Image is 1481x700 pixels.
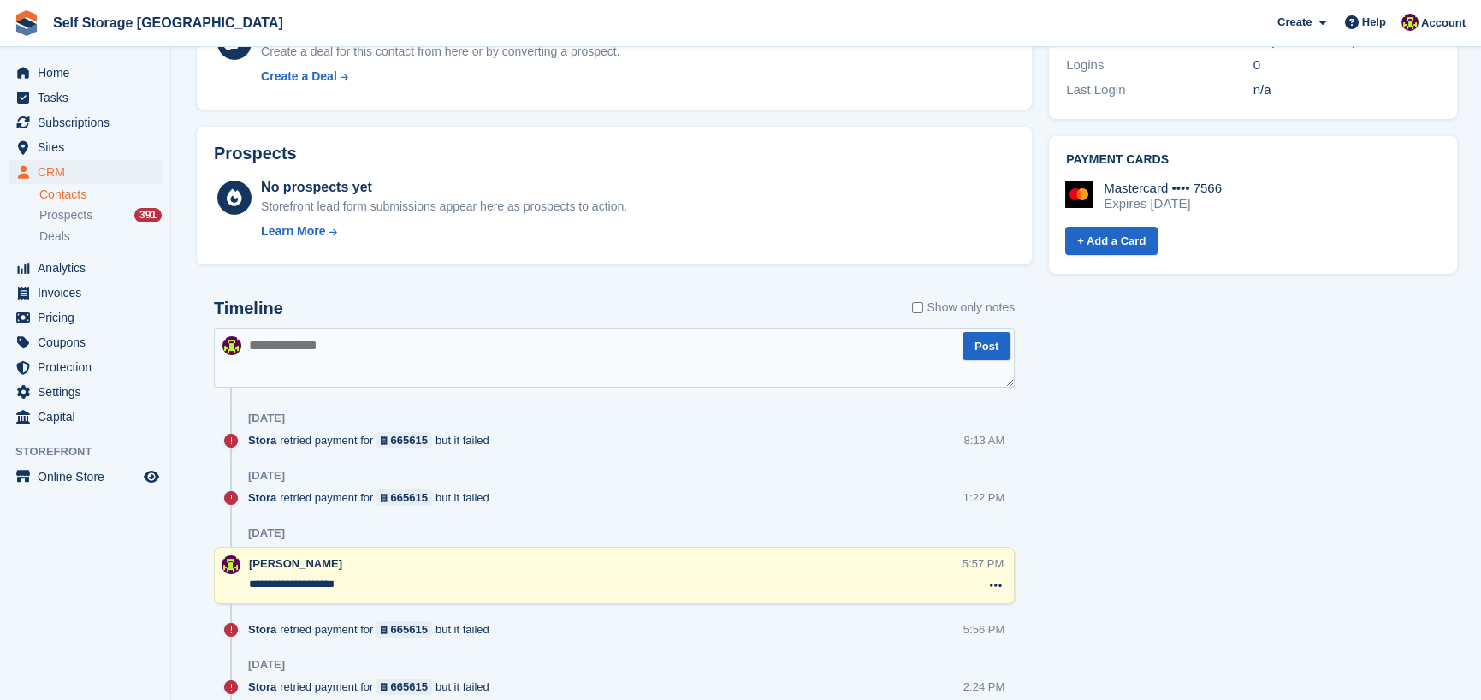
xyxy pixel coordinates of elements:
[9,330,162,354] a: menu
[261,177,627,198] div: No prospects yet
[248,489,276,506] span: Stora
[249,557,342,570] span: [PERSON_NAME]
[38,160,140,184] span: CRM
[376,489,432,506] a: 665615
[15,443,170,460] span: Storefront
[38,330,140,354] span: Coupons
[261,68,619,86] a: Create a Deal
[963,621,1004,638] div: 5:56 PM
[376,432,432,448] a: 665615
[963,555,1004,572] div: 5:57 PM
[9,355,162,379] a: menu
[261,222,627,240] a: Learn More
[248,432,498,448] div: retried payment for but it failed
[248,658,285,672] div: [DATE]
[261,43,619,61] div: Create a deal for this contact from here or by converting a prospect.
[38,256,140,280] span: Analytics
[9,281,162,305] a: menu
[963,332,1010,360] button: Post
[1401,14,1419,31] img: Nicholas Williams
[214,144,297,163] h2: Prospects
[38,110,140,134] span: Subscriptions
[391,679,428,695] div: 665615
[1270,33,1357,48] span: ( )
[248,679,276,695] span: Stora
[9,61,162,85] a: menu
[38,86,140,110] span: Tasks
[9,380,162,404] a: menu
[141,466,162,487] a: Preview store
[1066,153,1440,167] h2: Payment cards
[39,228,70,245] span: Deals
[9,465,162,489] a: menu
[248,621,498,638] div: retried payment for but it failed
[9,256,162,280] a: menu
[1066,56,1253,75] div: Logins
[963,489,1004,506] div: 1:22 PM
[1065,181,1093,208] img: Mastercard Logo
[248,489,498,506] div: retried payment for but it failed
[39,228,162,246] a: Deals
[214,299,283,318] h2: Timeline
[39,206,162,224] a: Prospects 391
[963,432,1004,448] div: 8:13 AM
[1421,15,1466,32] span: Account
[248,621,276,638] span: Stora
[261,68,337,86] div: Create a Deal
[9,86,162,110] a: menu
[1104,181,1222,196] div: Mastercard •••• 7566
[1253,56,1441,75] div: 0
[46,9,290,37] a: Self Storage [GEOGRAPHIC_DATA]
[1066,80,1253,100] div: Last Login
[9,405,162,429] a: menu
[38,61,140,85] span: Home
[38,380,140,404] span: Settings
[38,281,140,305] span: Invoices
[38,465,140,489] span: Online Store
[391,489,428,506] div: 665615
[1065,227,1158,255] a: + Add a Card
[9,110,162,134] a: menu
[912,299,1015,317] label: Show only notes
[39,187,162,203] a: Contacts
[38,306,140,329] span: Pricing
[222,336,241,355] img: Nicholas Williams
[9,160,162,184] a: menu
[38,405,140,429] span: Capital
[1253,80,1441,100] div: n/a
[391,621,428,638] div: 665615
[1274,33,1353,48] a: Resend Invite
[261,222,325,240] div: Learn More
[222,555,240,574] img: Nicholas Williams
[248,469,285,483] div: [DATE]
[248,679,498,695] div: retried payment for but it failed
[1104,196,1222,211] div: Expires [DATE]
[376,621,432,638] a: 665615
[1277,14,1312,31] span: Create
[134,208,162,222] div: 391
[912,299,923,317] input: Show only notes
[963,679,1004,695] div: 2:24 PM
[39,207,92,223] span: Prospects
[248,526,285,540] div: [DATE]
[9,135,162,159] a: menu
[14,10,39,36] img: stora-icon-8386f47178a22dfd0bd8f6a31ec36ba5ce8667c1dd55bd0f319d3a0aa187defe.svg
[248,412,285,425] div: [DATE]
[261,198,627,216] div: Storefront lead form submissions appear here as prospects to action.
[1362,14,1386,31] span: Help
[38,355,140,379] span: Protection
[376,679,432,695] a: 665615
[9,306,162,329] a: menu
[38,135,140,159] span: Sites
[391,432,428,448] div: 665615
[248,432,276,448] span: Stora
